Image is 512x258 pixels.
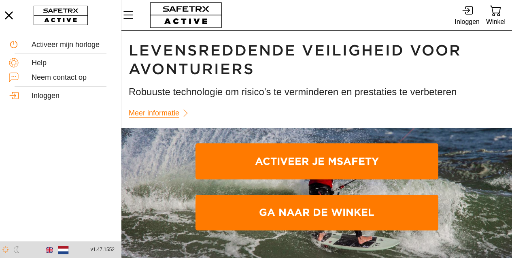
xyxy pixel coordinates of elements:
[9,58,19,68] img: Help.svg
[202,196,432,229] span: Ga naar de winkel
[129,107,179,119] span: Meer informatie
[57,244,68,255] img: nl.svg
[42,243,56,257] button: Engels
[32,92,112,100] div: Inloggen
[56,243,70,257] button: Nederlands
[129,85,505,99] h3: Robuuste technologie om risico's te verminderen en prestaties te verbeteren
[455,16,480,27] div: Inloggen
[91,245,115,254] span: v1.47.1552
[121,6,142,23] button: Menu
[32,59,112,68] div: Help
[195,195,438,230] a: Ga naar de winkel
[32,41,112,49] div: Activeer mijn horloge
[2,246,9,253] img: ModeLight.svg
[202,145,432,177] span: Activeer je mSafety
[32,73,112,82] div: Neem contact op
[486,16,506,27] div: Winkel
[46,246,53,254] img: en.svg
[195,143,438,179] a: Activeer je mSafety
[129,105,194,121] a: Meer informatie
[86,243,119,256] button: v1.47.1552
[129,41,505,79] h1: Levensreddende veiligheid voor avonturiers
[9,72,19,82] img: ContactUs.svg
[13,246,20,253] img: ModeDark.svg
